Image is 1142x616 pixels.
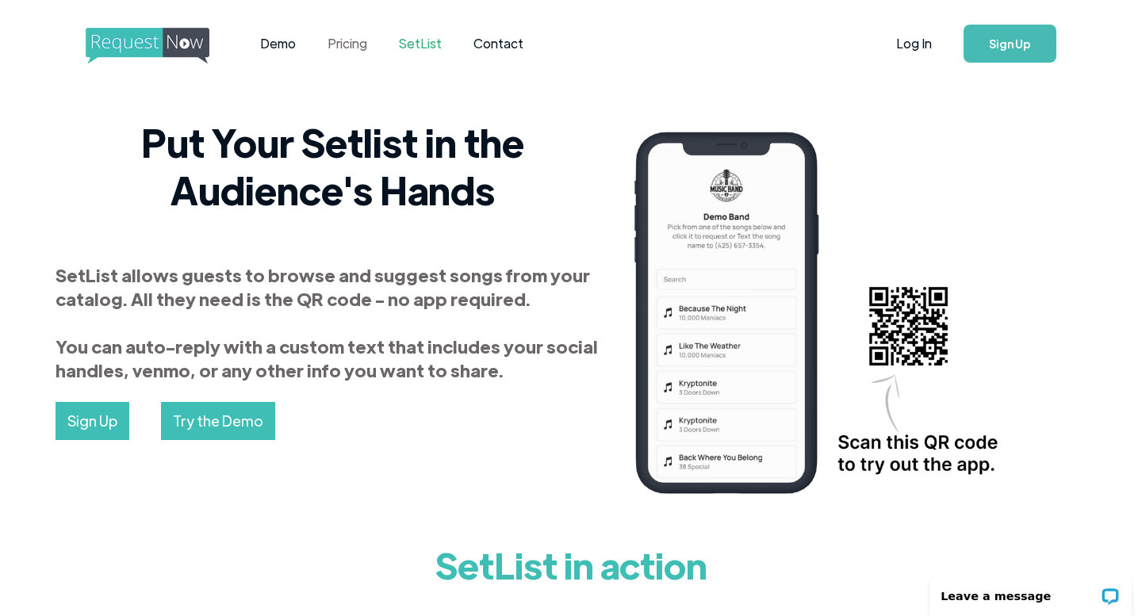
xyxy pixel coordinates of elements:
[56,402,129,440] a: Sign Up
[964,25,1056,63] a: Sign Up
[880,16,948,71] a: Log In
[161,402,275,440] a: Try the Demo
[383,19,458,68] a: SetList
[244,19,312,68] a: Demo
[86,28,205,59] a: home
[56,263,598,381] strong: SetList allows guests to browse and suggest songs from your catalog. All they need is the QR code...
[86,28,239,64] img: requestnow logo
[312,19,383,68] a: Pricing
[56,118,610,213] h2: Put Your Setlist in the Audience's Hands
[135,533,1007,596] h1: SetList in action
[919,566,1142,616] iframe: LiveChat chat widget
[458,19,539,68] a: Contact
